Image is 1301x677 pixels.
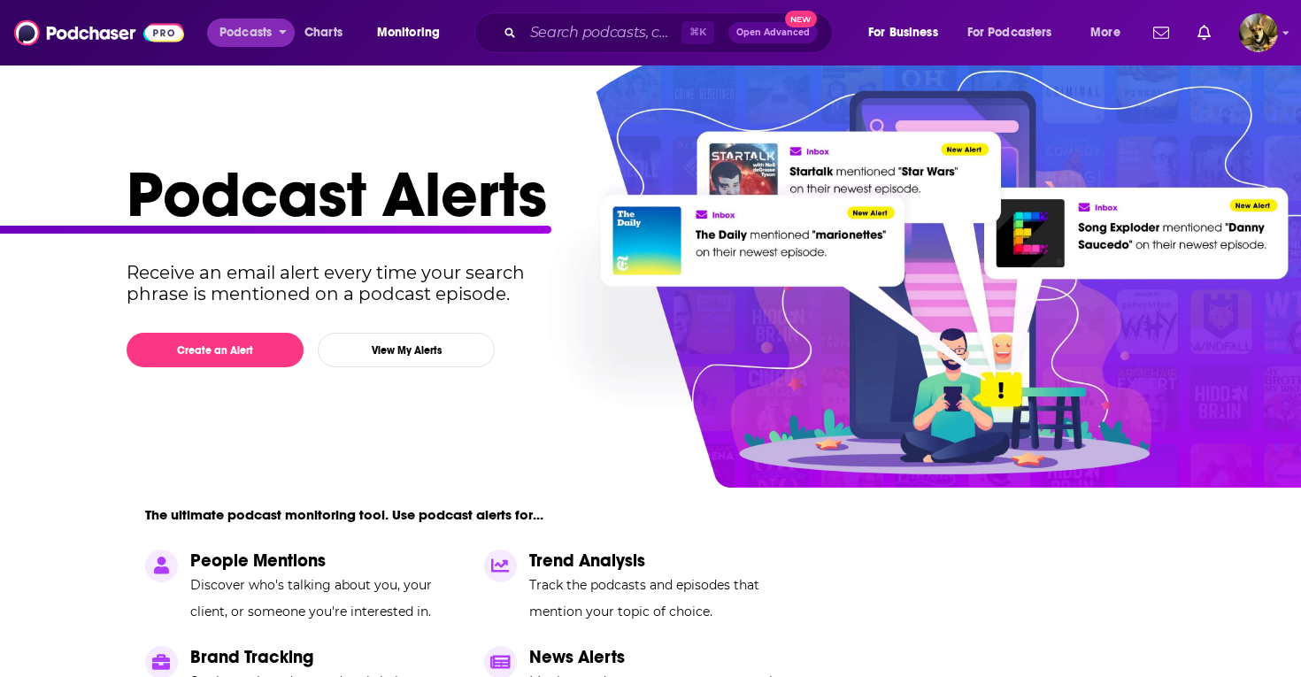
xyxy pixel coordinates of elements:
[190,550,463,572] p: People Mentions
[365,19,463,47] button: open menu
[145,506,543,523] p: The ultimate podcast monitoring tool. Use podcast alerts for...
[856,19,960,47] button: open menu
[377,20,440,45] span: Monitoring
[1239,13,1278,52] button: Show profile menu
[529,550,802,572] p: Trend Analysis
[190,572,463,625] p: Discover who's talking about you, your client, or someone you're interested in.
[491,12,850,53] div: Search podcasts, credits, & more...
[127,262,558,304] p: Receive an email alert every time your search phrase is mentioned on a podcast episode.
[1239,13,1278,52] span: Logged in as SydneyDemo
[127,156,1160,234] h1: Podcast Alerts
[868,20,938,45] span: For Business
[529,646,802,668] p: News Alerts
[14,16,184,50] img: Podchaser - Follow, Share and Rate Podcasts
[529,572,802,625] p: Track the podcasts and episodes that mention your topic of choice.
[304,20,343,45] span: Charts
[190,646,463,668] p: Brand Tracking
[1239,13,1278,52] img: User Profile
[219,20,272,45] span: Podcasts
[1146,18,1176,48] a: Show notifications dropdown
[967,20,1052,45] span: For Podcasters
[318,333,495,367] button: View My Alerts
[1090,20,1120,45] span: More
[785,11,817,27] span: New
[681,21,714,44] span: ⌘ K
[1078,19,1143,47] button: open menu
[956,19,1078,47] button: open menu
[207,19,295,47] button: open menu
[523,19,681,47] input: Search podcasts, credits, & more...
[736,28,810,37] span: Open Advanced
[728,22,818,43] button: Open AdvancedNew
[127,333,304,367] button: Create an Alert
[1190,18,1218,48] a: Show notifications dropdown
[293,19,353,47] a: Charts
